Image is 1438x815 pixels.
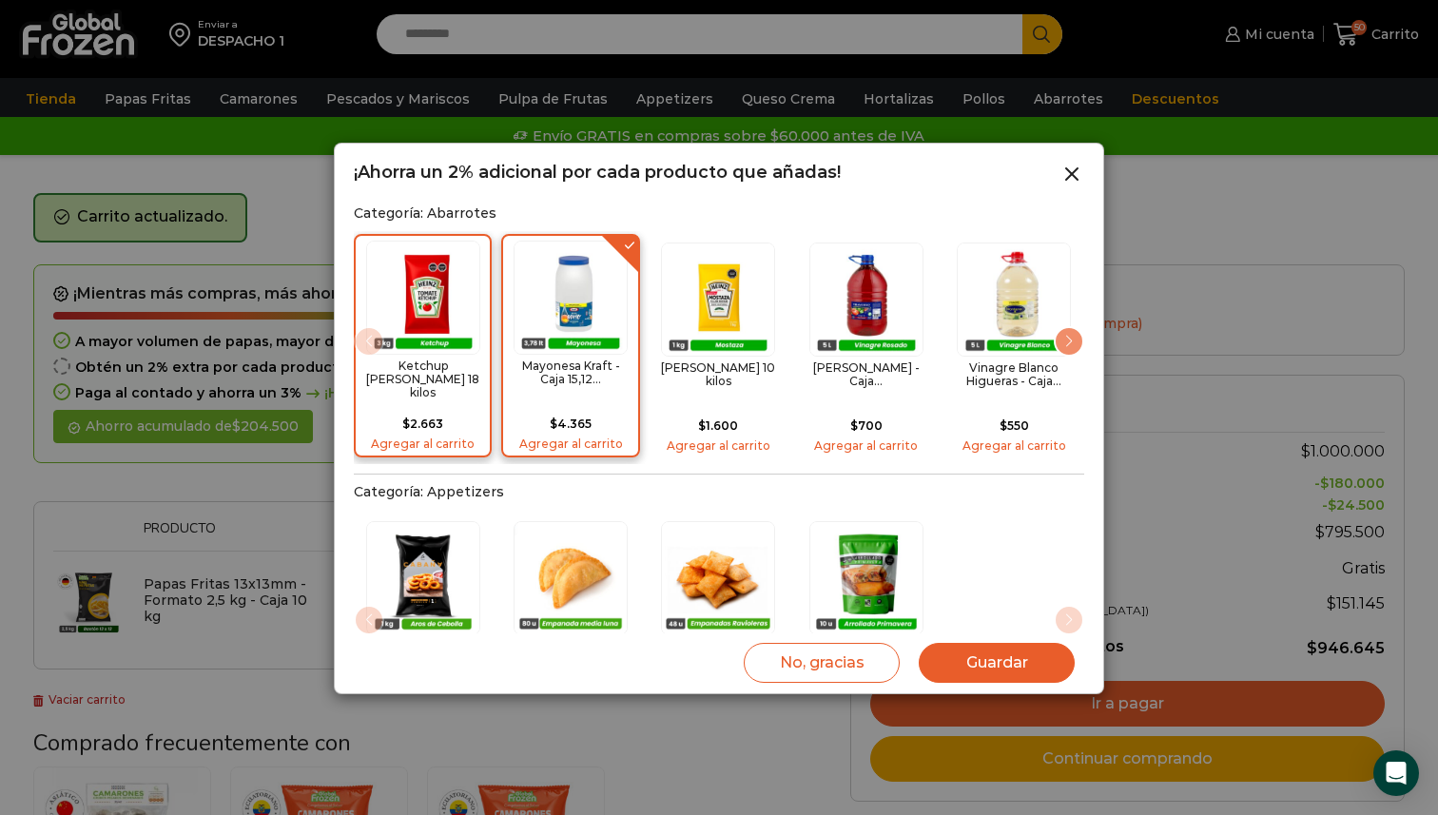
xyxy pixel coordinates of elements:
div: 1 / 15 [354,231,492,464]
div: Next slide [1054,326,1084,357]
span: $ [698,418,706,433]
div: 2 / 4 [501,510,639,743]
div: 3 / 15 [650,231,787,464]
div: 4 / 15 [797,231,935,464]
span: $ [850,418,858,433]
a: Agregar al carrito [804,439,928,453]
a: Agregar al carrito [508,437,632,451]
h2: ¡Ahorra un 2% adicional por cada producto que añadas! [354,163,841,184]
button: No, gracias [744,643,900,683]
h2: Ketchup [PERSON_NAME] 18 kilos [360,359,485,400]
bdi: 4.365 [550,417,592,431]
span: $ [550,417,557,431]
h2: [PERSON_NAME] 10 kilos [656,361,781,389]
a: Agregar al carrito [360,437,485,451]
bdi: 700 [850,418,883,433]
h2: Categoría: Abarrotes [354,205,1084,222]
div: 1 / 4 [354,510,492,743]
div: 4 / 4 [797,510,935,743]
a: Agregar al carrito [952,439,1077,453]
div: 3 / 4 [650,510,787,743]
bdi: 1.600 [698,418,738,433]
h2: [PERSON_NAME] - Caja... [804,361,928,389]
button: Guardar [919,643,1075,683]
div: 2 / 15 [501,231,639,464]
div: 5 / 15 [945,231,1083,464]
h2: Categoría: Appetizers [354,484,1084,500]
h2: Vinagre Blanco Higueras - Caja... [952,361,1077,389]
h2: Mayonesa Kraft - Caja 15,12... [508,359,632,387]
bdi: 2.663 [402,417,443,431]
span: $ [402,417,410,431]
a: Agregar al carrito [656,439,781,453]
bdi: 550 [1000,418,1029,433]
span: $ [1000,418,1007,433]
div: Open Intercom Messenger [1373,750,1419,796]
